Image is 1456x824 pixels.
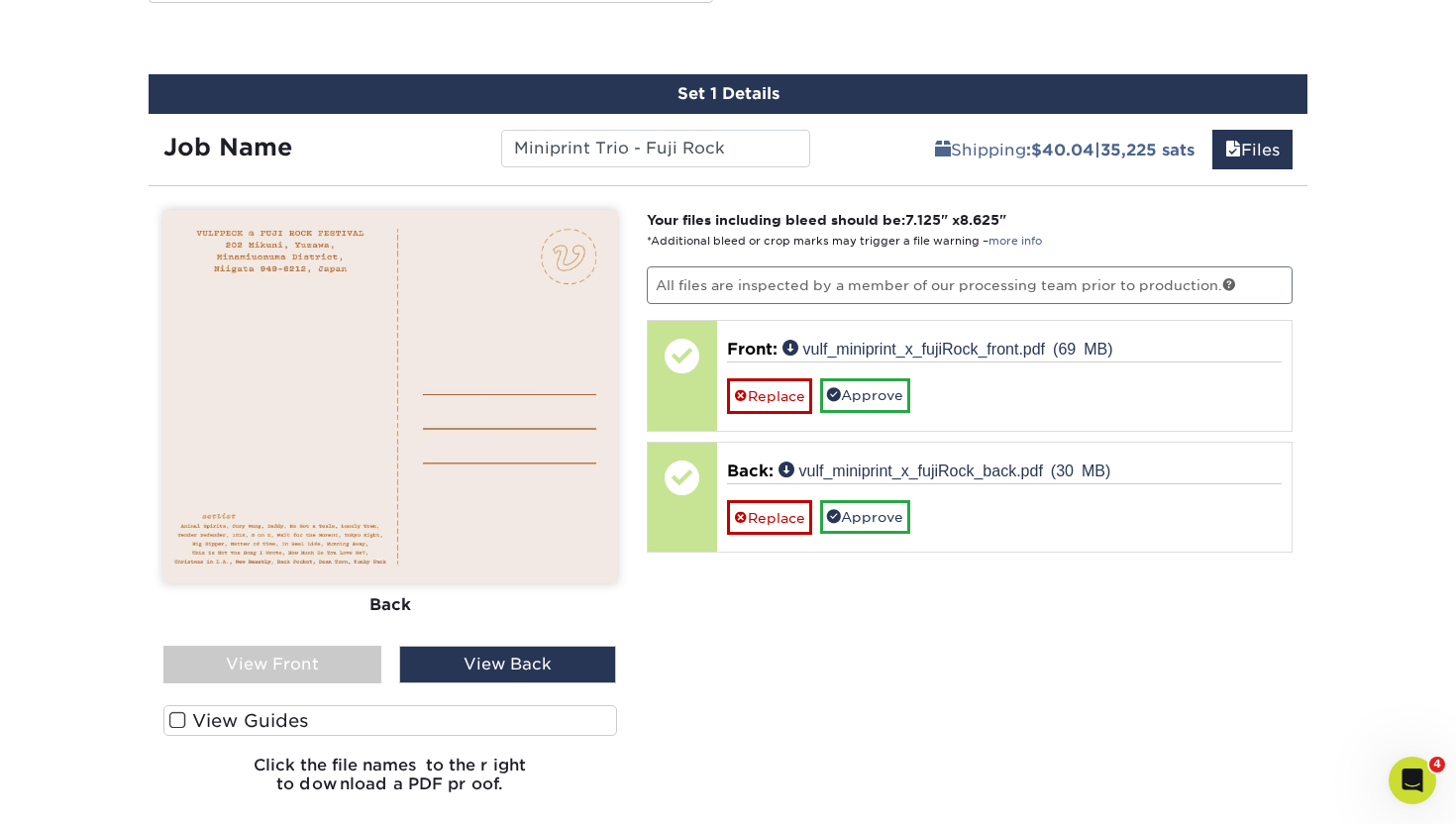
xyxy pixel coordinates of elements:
a: Replace [727,378,812,413]
strong: Your files including bleed should be: " x " [647,212,1006,228]
a: vulf_miniprint_x_fujiRock_front.pdf (69 MB) [782,340,1113,356]
div: Set 1 Details [149,74,1307,114]
a: vulf_miniprint_x_fujiRock_back.pdf (30 MB) [779,462,1111,477]
span: 35,225 sats [1100,141,1195,159]
label: View Guides [163,705,617,736]
a: Replace [727,500,812,535]
input: Enter a job name [501,130,809,167]
a: Shipping:$40.04|35,225 sats [922,130,1207,169]
a: Files [1212,130,1293,169]
span: 7.125 [905,212,941,228]
small: *Additional bleed or crop marks may trigger a file warning – [647,235,1042,248]
div: View Front [163,646,381,683]
div: Back [163,583,617,627]
iframe: Intercom live chat [1389,757,1436,804]
span: 8.625 [960,212,999,228]
span: shipping [935,141,951,159]
a: more info [988,235,1042,248]
span: Front: [727,340,778,359]
b: : $40.04 | [1026,141,1195,159]
a: Approve [820,378,910,412]
a: Approve [820,500,910,534]
p: All files are inspected by a member of our processing team prior to production. [647,266,1294,304]
span: files [1225,141,1241,159]
h6: Click the file names to the right to download a PDF proof. [163,756,617,809]
div: View Back [399,646,617,683]
span: Back: [727,462,774,480]
span: 4 [1429,757,1445,772]
strong: Job Name [163,133,292,161]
